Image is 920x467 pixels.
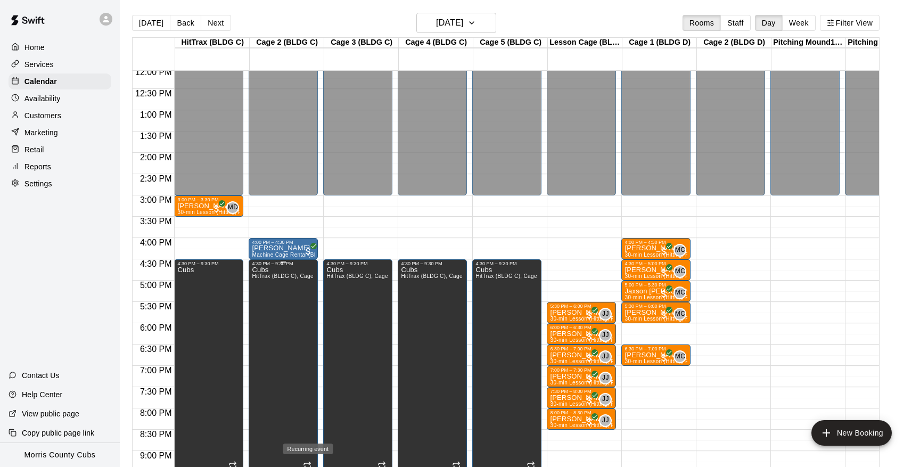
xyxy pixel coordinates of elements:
[602,309,609,319] span: JJ
[9,142,111,158] a: Retail
[177,261,240,266] div: 4:30 PM – 9:30 PM
[599,372,612,384] div: JJ Jensen
[659,267,669,278] span: All customers have paid
[625,294,734,300] span: 30-min Lesson (Hitting, Pitching or fielding)
[621,281,691,302] div: 5:00 PM – 5:30 PM: Jaxson Coyle
[9,125,111,141] a: Marketing
[584,353,595,363] span: All customers have paid
[137,217,175,226] span: 3:30 PM
[673,244,686,257] div: Matt Cuervo
[137,281,175,290] span: 5:00 PM
[137,430,175,439] span: 8:30 PM
[603,393,612,406] span: JJ Jensen
[211,203,222,214] span: All customers have paid
[625,304,687,309] div: 5:30 PM – 6:00 PM
[678,350,686,363] span: Matt Cuervo
[659,353,669,363] span: All customers have paid
[755,15,783,31] button: Day
[602,351,609,362] span: JJ
[584,374,595,384] span: All customers have paid
[9,176,111,192] a: Settings
[252,240,315,245] div: 4:00 PM – 4:30 PM
[137,451,175,460] span: 9:00 PM
[24,178,52,189] p: Settings
[473,38,548,48] div: Cage 5 (BLDG C)
[22,428,94,438] p: Copy public page link
[625,273,734,279] span: 30-min Lesson (Hitting, Pitching or fielding)
[547,408,616,430] div: 8:00 PM – 8:30 PM: 30-min Lesson (Hitting, Pitching or fielding)
[625,261,687,266] div: 4:30 PM – 5:00 PM
[603,372,612,384] span: JJ Jensen
[326,261,389,266] div: 4:30 PM – 9:30 PM
[697,38,771,48] div: Cage 2 (BLDG D)
[675,351,685,362] span: MC
[820,15,880,31] button: Filter View
[673,350,686,363] div: Matt Cuervo
[602,394,609,405] span: JJ
[782,15,816,31] button: Week
[201,15,231,31] button: Next
[137,238,175,247] span: 4:00 PM
[9,108,111,124] a: Customers
[24,59,54,70] p: Services
[584,395,595,406] span: All customers have paid
[678,244,686,257] span: Matt Cuervo
[137,387,175,396] span: 7:30 PM
[170,15,201,31] button: Back
[137,345,175,354] span: 6:30 PM
[550,410,613,415] div: 8:00 PM – 8:30 PM
[22,389,62,400] p: Help Center
[177,197,240,202] div: 3:00 PM – 3:30 PM
[678,286,686,299] span: Matt Cuervo
[9,73,111,89] a: Calendar
[550,304,613,309] div: 5:30 PM – 6:00 PM
[599,329,612,342] div: JJ Jensen
[550,389,613,394] div: 7:30 PM – 8:00 PM
[673,308,686,321] div: Matt Cuervo
[550,337,660,343] span: 30-min Lesson (Hitting, Pitching or fielding)
[174,195,243,217] div: 3:00 PM – 3:30 PM: 30-min Lesson (Hitting, Pitching or fielding)
[621,302,691,323] div: 5:30 PM – 6:00 PM: Callen Overton
[283,444,333,454] div: Recurring event
[177,209,287,215] span: 30-min Lesson (Hitting, Pitching or fielding)
[132,15,170,31] button: [DATE]
[602,330,609,341] span: JJ
[24,76,57,87] p: Calendar
[625,316,734,322] span: 30-min Lesson (Hitting, Pitching or fielding)
[326,273,563,279] span: HitTrax (BLDG C), Cage 2 (BLDG C), Cage 3 (BLDG C), Cage 4 (BLDG C), Cage 5 (BLDG C)
[621,238,691,259] div: 4:00 PM – 4:30 PM: Peyton Jagger
[22,408,79,419] p: View public page
[547,345,616,366] div: 6:30 PM – 7:00 PM: Sebastian Rutler
[401,273,637,279] span: HitTrax (BLDG C), Cage 2 (BLDG C), Cage 3 (BLDG C), Cage 4 (BLDG C), Cage 5 (BLDG C)
[24,110,61,121] p: Customers
[133,68,174,77] span: 12:00 PM
[9,91,111,106] a: Availability
[675,309,685,319] span: MC
[603,308,612,321] span: JJ Jensen
[9,39,111,55] a: Home
[622,38,697,48] div: Cage 1 (BLDG D)
[9,159,111,175] a: Reports
[137,259,175,268] span: 4:30 PM
[625,252,734,258] span: 30-min Lesson (Hitting, Pitching or fielding)
[9,56,111,72] div: Services
[137,110,175,119] span: 1:00 PM
[599,350,612,363] div: JJ Jensen
[249,238,318,259] div: 4:00 PM – 4:30 PM: Henry Burt
[24,449,96,461] p: Morris County Cubs
[416,13,496,33] button: [DATE]
[137,323,175,332] span: 6:00 PM
[625,240,687,245] div: 4:00 PM – 4:30 PM
[475,273,712,279] span: HitTrax (BLDG C), Cage 2 (BLDG C), Cage 3 (BLDG C), Cage 4 (BLDG C), Cage 5 (BLDG C)
[602,415,609,426] span: JJ
[659,289,669,299] span: All customers have paid
[252,252,333,258] span: Machine Cage Rental (BLDG C)
[659,246,669,257] span: All customers have paid
[603,329,612,342] span: JJ Jensen
[550,422,660,428] span: 30-min Lesson (Hitting, Pitching or fielding)
[584,331,595,342] span: All customers have paid
[547,323,616,345] div: 6:00 PM – 6:30 PM: Joseph Giarrusso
